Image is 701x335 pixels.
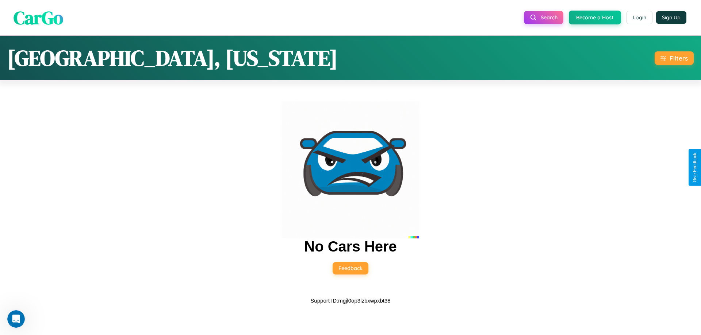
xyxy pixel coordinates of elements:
button: Sign Up [656,11,686,24]
h2: No Cars Here [304,238,397,255]
iframe: Intercom live chat [7,310,25,328]
img: car [282,101,419,238]
p: Support ID: mgjl0op3lzbxwpxbt38 [310,296,390,305]
button: Login [627,11,652,24]
button: Filters [655,51,694,65]
span: CarGo [14,5,63,30]
div: Give Feedback [692,153,697,182]
h1: [GEOGRAPHIC_DATA], [US_STATE] [7,43,338,73]
button: Search [524,11,563,24]
div: Filters [670,54,688,62]
button: Feedback [333,262,368,274]
span: Search [541,14,558,21]
button: Become a Host [569,11,621,24]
